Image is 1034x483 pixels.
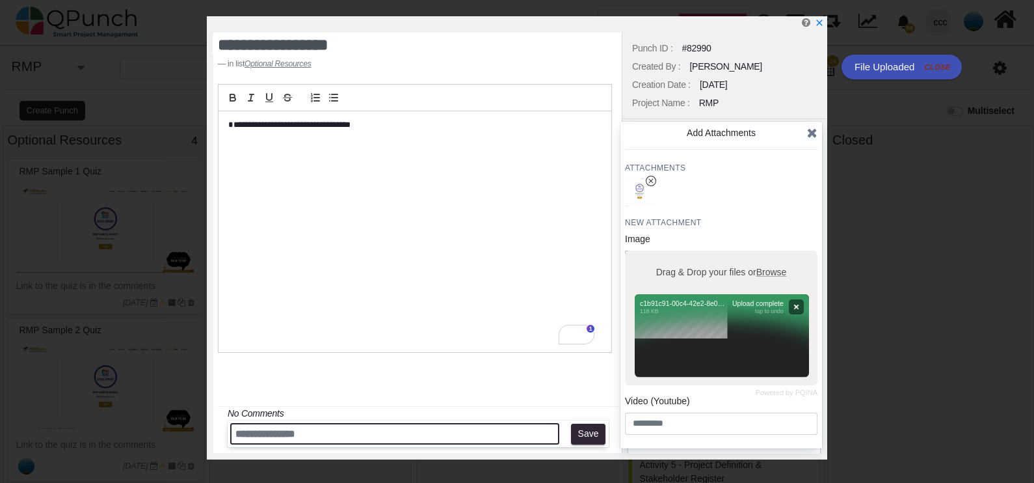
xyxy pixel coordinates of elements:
[646,176,656,186] svg: x circle
[924,62,950,73] i: close
[756,267,787,277] span: Browse
[699,96,719,110] div: RMP
[689,60,762,74] div: [PERSON_NAME]
[571,424,605,445] button: Save
[632,60,680,74] div: Created By :
[842,55,962,79] div: File Uploaded
[632,96,690,110] div: Project Name :
[228,408,284,419] i: No Comments
[632,78,691,92] div: Creation Date :
[639,452,696,465] div: 0% Completed
[245,59,312,68] u: Optional Resources
[652,261,791,284] label: Drag & Drop your files or
[632,42,673,55] div: Punch ID :
[245,59,312,68] cite: Source Title
[625,178,654,207] div: c1b91c91-00c4-42e2-8e07-2485ce3df190.png
[815,18,824,27] svg: x
[802,18,810,27] i: Edit Punch
[218,58,543,70] footer: in list
[687,128,756,138] span: Add Attachments
[625,394,690,408] label: Video (Youtube)
[219,111,611,352] div: To enrich screen reader interactions, please activate Accessibility in Grammarly extension settings
[682,42,711,55] div: #82990
[625,163,817,173] h4: Attachments
[625,178,654,207] img: avatar
[700,78,727,92] div: [DATE]
[756,390,817,396] a: Powered by PQINA
[625,232,650,246] label: Image
[625,217,817,228] h4: New Attachment
[815,18,824,28] a: x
